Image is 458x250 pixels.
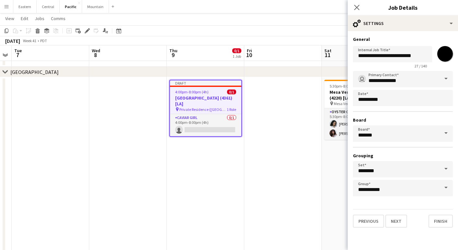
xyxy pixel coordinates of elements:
span: Tue [14,48,22,54]
div: Draft [170,80,241,86]
h3: Job Details [348,3,458,12]
a: View [3,14,17,23]
span: 8 [91,51,100,59]
app-job-card: Draft4:00pm-8:00pm (4h)0/1[GEOGRAPHIC_DATA] (4361) [LA] Private Residence ([GEOGRAPHIC_DATA], [GE... [169,80,242,137]
button: Next [385,215,407,228]
app-card-role: Caviar Girl0/14:00pm-8:00pm (4h) [170,114,241,136]
a: Jobs [32,14,47,23]
h3: Board [353,117,453,123]
span: 0/1 [227,89,236,94]
button: Eastern [13,0,37,13]
div: [DATE] [5,38,20,44]
span: Comms [51,16,66,21]
button: Pacific [60,0,82,13]
div: PDT [40,38,47,43]
h3: Grouping [353,153,453,159]
span: 0/1 [232,48,241,53]
span: 5:30pm-8:00pm (2h30m) [330,84,370,89]
span: 11 [323,51,331,59]
span: Thu [169,48,177,54]
app-card-role: Oyster Chef2/25:30pm-8:00pm (2h30m)[PERSON_NAME][PERSON_NAME] [324,108,397,140]
button: Previous [353,215,384,228]
app-job-card: 5:30pm-8:00pm (2h30m)2/2Mesa Verde Country Club (4220) [LA] Mesa Verde Country Club ([GEOGRAPHIC_... [324,80,397,140]
span: 1 Role [227,107,236,112]
h3: General [353,36,453,42]
div: Settings [348,16,458,31]
h3: Mesa Verde Country Club (4220) [LA] [324,89,397,101]
button: Mountain [82,0,109,13]
div: [GEOGRAPHIC_DATA] [10,69,59,75]
span: Wed [92,48,100,54]
a: Edit [18,14,31,23]
span: View [5,16,14,21]
h3: [GEOGRAPHIC_DATA] (4361) [LA] [170,95,241,107]
span: Week 41 [21,38,38,43]
span: Fri [247,48,252,54]
span: Mesa Verde Country Club ([GEOGRAPHIC_DATA], [GEOGRAPHIC_DATA]) [334,101,382,106]
a: Comms [48,14,68,23]
span: 27 / 140 [409,64,432,68]
button: Finish [428,215,453,228]
span: Jobs [35,16,44,21]
span: 9 [168,51,177,59]
button: Central [37,0,60,13]
span: 10 [246,51,252,59]
div: 1 Job [233,54,241,59]
span: 4:00pm-8:00pm (4h) [175,89,209,94]
span: Edit [21,16,28,21]
span: 7 [13,51,22,59]
span: Private Residence ([GEOGRAPHIC_DATA], [GEOGRAPHIC_DATA]) [179,107,227,112]
span: Sat [324,48,331,54]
